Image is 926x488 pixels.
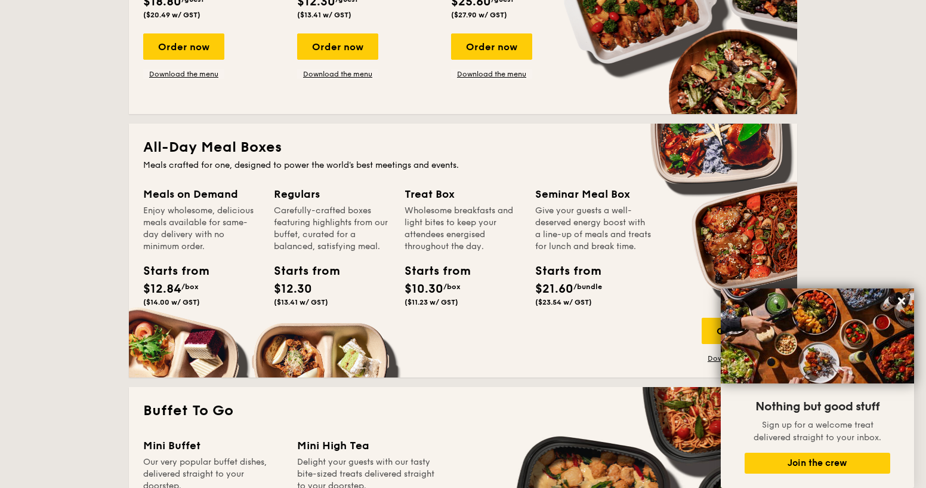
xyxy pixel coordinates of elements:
div: Starts from [274,262,328,280]
div: Enjoy wholesome, delicious meals available for same-day delivery with no minimum order. [143,205,260,253]
div: Order now [702,318,783,344]
div: Starts from [143,262,197,280]
h2: All-Day Meal Boxes [143,138,783,157]
span: $12.84 [143,282,181,296]
a: Download the menu [297,69,378,79]
div: Starts from [405,262,458,280]
button: Join the crew [745,453,890,474]
a: Download the menu [702,354,783,363]
div: Meals crafted for one, designed to power the world's best meetings and events. [143,159,783,171]
span: $10.30 [405,282,443,296]
div: Give your guests a well-deserved energy boost with a line-up of meals and treats for lunch and br... [535,205,652,253]
div: Mini Buffet [143,437,283,454]
div: Carefully-crafted boxes featuring highlights from our buffet, curated for a balanced, satisfying ... [274,205,390,253]
button: Close [892,291,911,311]
span: /box [181,283,199,291]
span: ($20.49 w/ GST) [143,11,200,19]
a: Download the menu [451,69,532,79]
div: Starts from [535,262,589,280]
span: $21.60 [535,282,573,296]
span: ($27.90 w/ GST) [451,11,507,19]
div: Order now [451,33,532,60]
a: Download the menu [143,69,224,79]
span: ($13.41 w/ GST) [297,11,351,19]
span: Sign up for a welcome treat delivered straight to your inbox. [754,420,881,443]
span: Nothing but good stuff [755,400,879,414]
img: DSC07876-Edit02-Large.jpeg [721,288,914,383]
span: ($23.54 w/ GST) [535,298,592,306]
span: /bundle [573,283,602,291]
span: ($14.00 w/ GST) [143,298,200,306]
div: Order now [297,33,378,60]
div: Order now [143,33,224,60]
div: Wholesome breakfasts and light bites to keep your attendees energised throughout the day. [405,205,521,253]
div: Regulars [274,186,390,202]
div: Seminar Meal Box [535,186,652,202]
div: Treat Box [405,186,521,202]
div: Meals on Demand [143,186,260,202]
h2: Buffet To Go [143,401,783,421]
span: /box [443,283,461,291]
span: $12.30 [274,282,312,296]
span: ($11.23 w/ GST) [405,298,458,306]
span: ($13.41 w/ GST) [274,298,328,306]
div: Mini High Tea [297,437,437,454]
